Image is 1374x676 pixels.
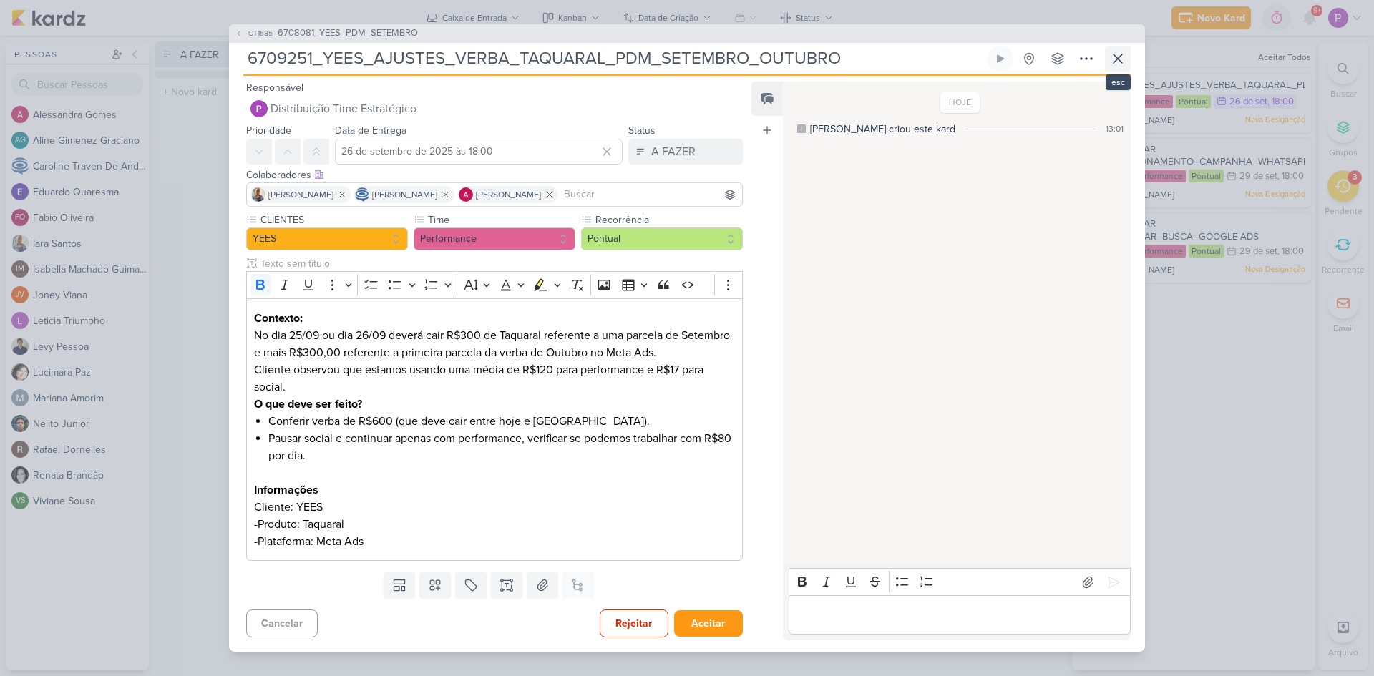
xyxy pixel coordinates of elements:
input: Select a date [335,139,623,165]
img: Distribuição Time Estratégico [250,100,268,117]
p: No dia 25/09 ou dia 26/09 deverá cair R$300 de Taquaral referente a uma parcela de Setembro e mai... [254,327,735,361]
label: Prioridade [246,124,291,137]
div: Colaboradores [246,167,743,182]
img: Alessandra Gomes [459,187,473,202]
div: Editor editing area: main [789,595,1131,635]
button: CT1585 6708081_YEES_PDM_SETEMBRO [235,26,418,41]
span: Distribuição Time Estratégico [271,100,416,117]
div: 13:01 [1106,122,1124,135]
button: A FAZER [628,139,743,165]
input: Texto sem título [258,256,743,271]
label: Recorrência [594,212,743,227]
strong: O que deve ser feito? [254,397,362,411]
div: Editor toolbar [246,271,743,299]
button: Distribuição Time Estratégico [246,96,743,122]
div: [PERSON_NAME] criou este kard [810,122,955,137]
strong: Contexto: [254,311,303,325]
div: esc [1106,74,1131,90]
button: Performance [414,227,575,250]
span: CT1585 [246,28,275,39]
button: Aceitar [674,610,743,637]
div: A FAZER [651,143,696,160]
p: -Plataforma: Meta Ads [254,533,735,550]
li: Conferir verba de R$600 (que deve cair entre hoje e [GEOGRAPHIC_DATA]). [268,413,735,430]
button: Pontual [581,227,743,250]
label: CLIENTES [259,212,408,227]
button: Rejeitar [600,609,668,637]
li: Pausar social e continuar apenas com performance, verificar se podemos trabalhar com R$80 por dia. [268,430,735,464]
img: Iara Santos [251,187,265,202]
span: 6708081_YEES_PDM_SETEMBRO [278,26,418,41]
label: Status [628,124,656,137]
img: Caroline Traven De Andrade [355,187,369,202]
input: Buscar [561,186,739,203]
button: Cancelar [246,609,318,637]
strong: Informações [254,483,318,497]
p: Cliente: YEES [254,499,735,516]
span: [PERSON_NAME] [268,188,333,201]
input: Kard Sem Título [243,46,985,72]
label: Responsável [246,82,303,94]
label: Data de Entrega [335,124,406,137]
p: -Produto: Taquaral [254,516,735,533]
div: Ligar relógio [995,53,1006,64]
div: Editor editing area: main [246,298,743,561]
div: Editor toolbar [789,568,1131,596]
p: Cliente observou que estamos usando uma média de R$120 para performance e R$17 para social. [254,361,735,396]
span: [PERSON_NAME] [372,188,437,201]
button: YEES [246,227,408,250]
label: Time [427,212,575,227]
span: [PERSON_NAME] [476,188,541,201]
